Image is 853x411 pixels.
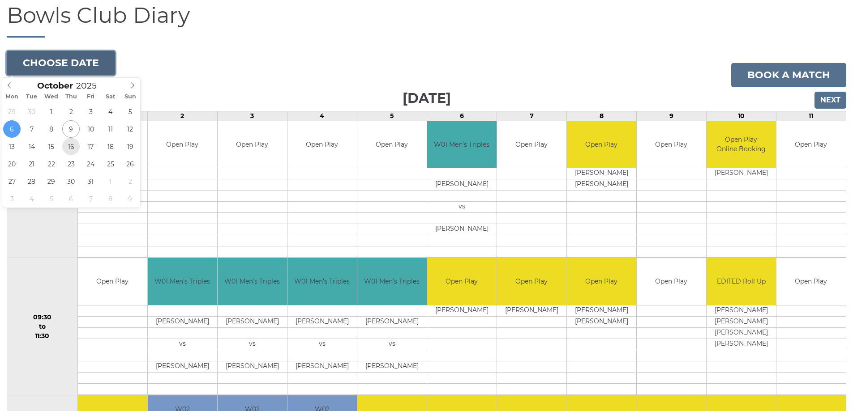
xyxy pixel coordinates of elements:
span: October 3, 2025 [82,103,99,120]
span: September 29, 2025 [3,103,21,120]
span: October 10, 2025 [82,120,99,138]
span: October 23, 2025 [62,155,80,173]
span: October 8, 2025 [43,120,60,138]
span: September 30, 2025 [23,103,40,120]
span: November 1, 2025 [102,173,119,190]
td: vs [357,339,427,350]
td: 6 [427,111,497,121]
td: vs [427,202,497,213]
span: October 6, 2025 [3,120,21,138]
td: vs [287,339,357,350]
span: October 13, 2025 [3,138,21,155]
span: November 8, 2025 [102,190,119,208]
span: October 14, 2025 [23,138,40,155]
td: Open Play [497,258,566,305]
span: Fri [81,94,101,100]
span: October 30, 2025 [62,173,80,190]
td: [PERSON_NAME] [427,179,497,191]
td: [PERSON_NAME] [218,316,287,327]
input: Next [814,92,846,109]
span: October 12, 2025 [121,120,139,138]
span: November 3, 2025 [3,190,21,208]
td: [PERSON_NAME] [148,361,217,372]
span: October 2, 2025 [62,103,80,120]
td: [PERSON_NAME] [707,305,776,316]
td: 7 [497,111,566,121]
td: 2 [147,111,217,121]
span: October 16, 2025 [62,138,80,155]
td: [PERSON_NAME] [427,305,497,316]
td: Open Play [637,258,706,305]
span: October 26, 2025 [121,155,139,173]
td: Open Play [567,258,636,305]
span: Sat [101,94,120,100]
input: Scroll to increment [73,81,108,91]
td: 8 [566,111,636,121]
td: [PERSON_NAME] [707,168,776,179]
td: [PERSON_NAME] [707,327,776,339]
span: November 9, 2025 [121,190,139,208]
td: Open Play [427,258,497,305]
td: [PERSON_NAME] [707,316,776,327]
span: October 21, 2025 [23,155,40,173]
td: W01 Men's Triples [287,258,357,305]
td: Open Play [357,121,427,168]
span: October 5, 2025 [121,103,139,120]
span: October 28, 2025 [23,173,40,190]
td: Open Play Online Booking [707,121,776,168]
td: 10 [706,111,776,121]
td: [PERSON_NAME] [567,168,636,179]
span: October 18, 2025 [102,138,119,155]
h1: Bowls Club Diary [7,4,846,38]
td: 3 [217,111,287,121]
td: [PERSON_NAME] [218,361,287,372]
span: October 11, 2025 [102,120,119,138]
span: November 4, 2025 [23,190,40,208]
td: vs [218,339,287,350]
td: Open Play [497,121,566,168]
span: October 24, 2025 [82,155,99,173]
span: Thu [61,94,81,100]
td: [PERSON_NAME] [567,179,636,191]
td: [PERSON_NAME] [148,316,217,327]
span: Sun [120,94,140,100]
td: W01 Men's Triples [427,121,497,168]
td: [PERSON_NAME] [567,305,636,316]
td: Open Play [287,121,357,168]
td: 4 [287,111,357,121]
td: 11 [776,111,846,121]
span: Wed [42,94,61,100]
span: Mon [2,94,22,100]
td: vs [148,339,217,350]
td: Open Play [776,121,846,168]
td: W01 Men's Triples [218,258,287,305]
td: 09:30 to 11:30 [7,258,78,395]
span: November 5, 2025 [43,190,60,208]
td: [PERSON_NAME] [357,316,427,327]
td: Open Play [637,121,706,168]
span: October 15, 2025 [43,138,60,155]
td: Open Play [567,121,636,168]
span: October 20, 2025 [3,155,21,173]
td: Open Play [148,121,217,168]
td: [PERSON_NAME] [707,339,776,350]
td: EDITED Roll Up [707,258,776,305]
td: [PERSON_NAME] [427,224,497,235]
td: [PERSON_NAME] [287,361,357,372]
span: October 17, 2025 [82,138,99,155]
span: October 31, 2025 [82,173,99,190]
span: November 7, 2025 [82,190,99,208]
span: October 22, 2025 [43,155,60,173]
span: October 29, 2025 [43,173,60,190]
td: [PERSON_NAME] [567,316,636,327]
a: Book a match [731,63,846,87]
td: Open Play [776,258,846,305]
td: [PERSON_NAME] [287,316,357,327]
span: October 4, 2025 [102,103,119,120]
span: Tue [22,94,42,100]
td: [PERSON_NAME] [357,361,427,372]
span: October 9, 2025 [62,120,80,138]
td: Open Play [218,121,287,168]
span: Scroll to increment [37,82,73,90]
span: November 2, 2025 [121,173,139,190]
